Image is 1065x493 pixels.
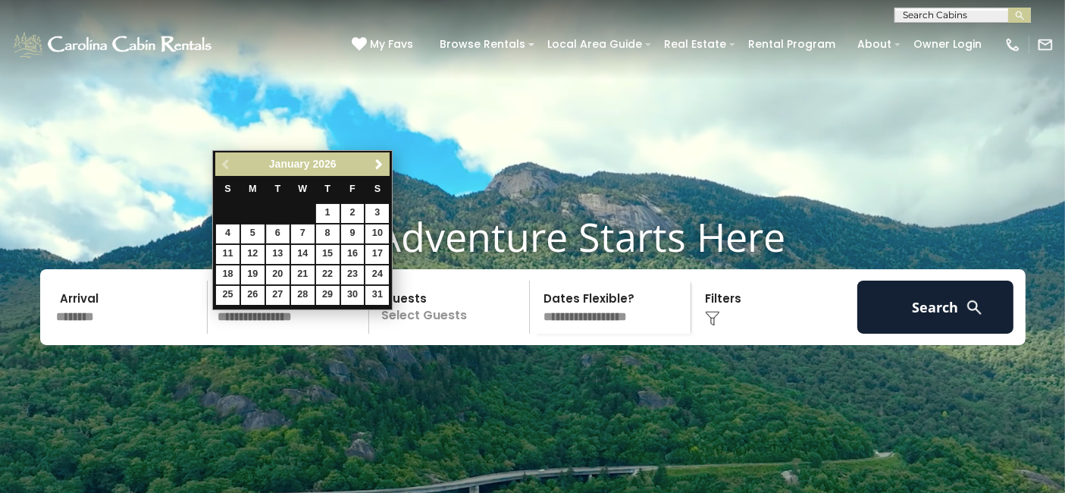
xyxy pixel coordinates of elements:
[241,265,265,284] a: 19
[365,204,389,223] a: 3
[341,245,365,264] a: 16
[216,225,240,243] a: 4
[241,225,265,243] a: 5
[298,184,307,194] span: Wednesday
[374,281,530,334] p: Select Guests
[312,158,336,170] span: 2026
[316,245,340,264] a: 15
[341,204,365,223] a: 2
[266,245,290,264] a: 13
[341,225,365,243] a: 9
[705,311,720,326] img: filter--v1.png
[241,286,265,305] a: 26
[656,33,734,56] a: Real Estate
[365,225,389,243] a: 10
[365,265,389,284] a: 24
[432,33,533,56] a: Browse Rentals
[316,225,340,243] a: 8
[324,184,330,194] span: Thursday
[249,184,257,194] span: Monday
[216,245,240,264] a: 11
[365,286,389,305] a: 31
[349,184,356,194] span: Friday
[352,36,417,53] a: My Favs
[741,33,843,56] a: Rental Program
[341,286,365,305] a: 30
[374,184,381,194] span: Saturday
[269,158,310,170] span: January
[266,265,290,284] a: 20
[365,245,389,264] a: 17
[857,281,1014,334] button: Search
[316,286,340,305] a: 29
[906,33,989,56] a: Owner Login
[370,36,413,52] span: My Favs
[341,265,365,284] a: 23
[241,245,265,264] a: 12
[216,286,240,305] a: 25
[965,298,984,317] img: search-regular-white.png
[316,265,340,284] a: 22
[540,33,650,56] a: Local Area Guide
[11,213,1054,260] h1: Your Adventure Starts Here
[224,184,230,194] span: Sunday
[216,265,240,284] a: 18
[1004,36,1021,53] img: phone-regular-white.png
[850,33,899,56] a: About
[266,286,290,305] a: 27
[274,184,280,194] span: Tuesday
[316,204,340,223] a: 1
[369,155,388,174] a: Next
[291,245,315,264] a: 14
[373,159,385,171] span: Next
[291,225,315,243] a: 7
[291,286,315,305] a: 28
[1037,36,1054,53] img: mail-regular-white.png
[266,225,290,243] a: 6
[11,30,216,60] img: White-1-1-2.png
[291,265,315,284] a: 21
